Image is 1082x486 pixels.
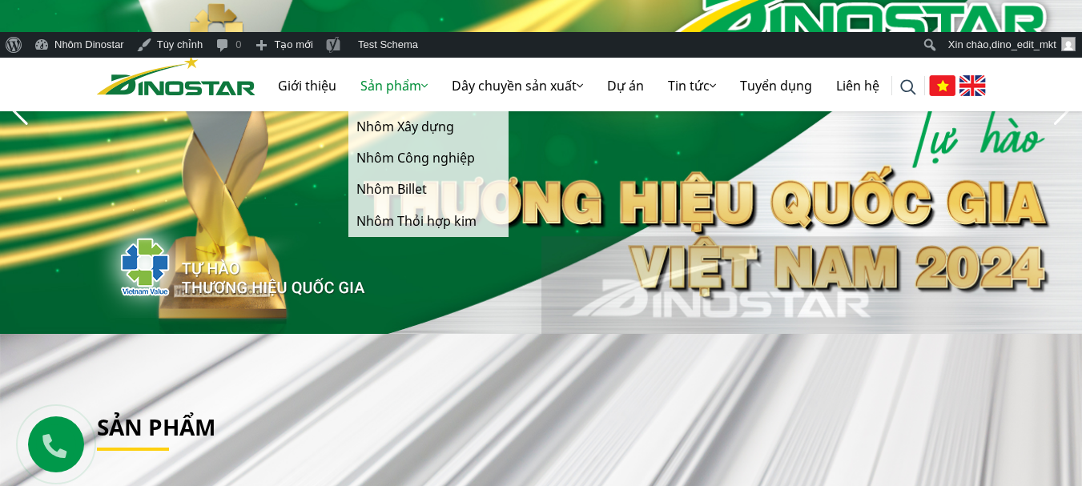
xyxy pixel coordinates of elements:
a: Sản phẩm [348,60,440,111]
span: dino_edit_mkt [991,38,1056,50]
a: Giới thiệu [266,60,348,111]
a: Nhôm Công nghiệp [348,143,509,174]
span: 0 [235,32,241,58]
img: Tiếng Việt [929,75,955,96]
a: Test Schema [352,32,424,58]
a: Nhôm Billet [348,174,509,205]
img: English [959,75,986,96]
a: Dự án [595,60,656,111]
a: Nhôm Dinostar [28,32,131,58]
a: Dây chuyền sản xuất [440,60,595,111]
img: search [900,79,916,95]
a: Nhôm Xây dựng [348,111,509,143]
a: Nhôm Thỏi hợp kim [348,206,509,237]
a: Liên hệ [824,60,891,111]
a: Tuyển dụng [728,60,824,111]
img: thqg [73,209,368,318]
span: Tạo mới [274,32,313,58]
a: Tùy chỉnh [131,32,209,58]
a: Xin chào, [943,32,1082,58]
img: Nhôm Dinostar [97,55,255,95]
a: Tin tức [656,60,728,111]
a: Sản phẩm [97,412,215,442]
a: Nhôm Dinostar [97,52,255,94]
